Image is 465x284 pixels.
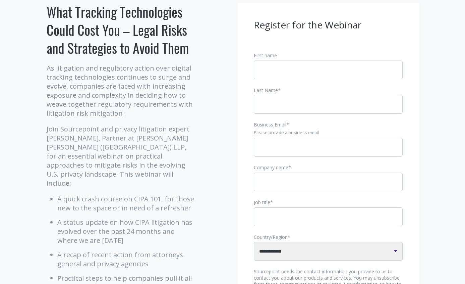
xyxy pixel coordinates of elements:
li: A recap of recent action from attorneys general and privacy agencies [57,250,196,268]
h3: Register for the Webinar [254,19,403,31]
span: First name [254,52,277,59]
span: Company name [254,164,288,171]
h1: What Tracking Technologies Could Cost You – Legal Risks and Strategies to Avoid Them [47,3,196,57]
span: Job title [254,199,270,205]
li: A quick crash course on CIPA 101, for those new to the space or in need of a refresher [57,194,196,212]
span: Business Email [254,121,286,128]
p: As litigation and regulatory action over digital tracking technologies continues to surge and evo... [47,64,196,118]
p: Join Sourcepoint and privacy litigation expert [PERSON_NAME], Partner at [PERSON_NAME] [PERSON_NA... [47,124,196,188]
span: Country/Region [254,234,288,240]
li: A status update on how CIPA litigation has evolved over the past 24 months and where we are [DATE] [57,218,196,245]
span: Last Name [254,87,278,93]
legend: Please provide a business email [254,130,403,136]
